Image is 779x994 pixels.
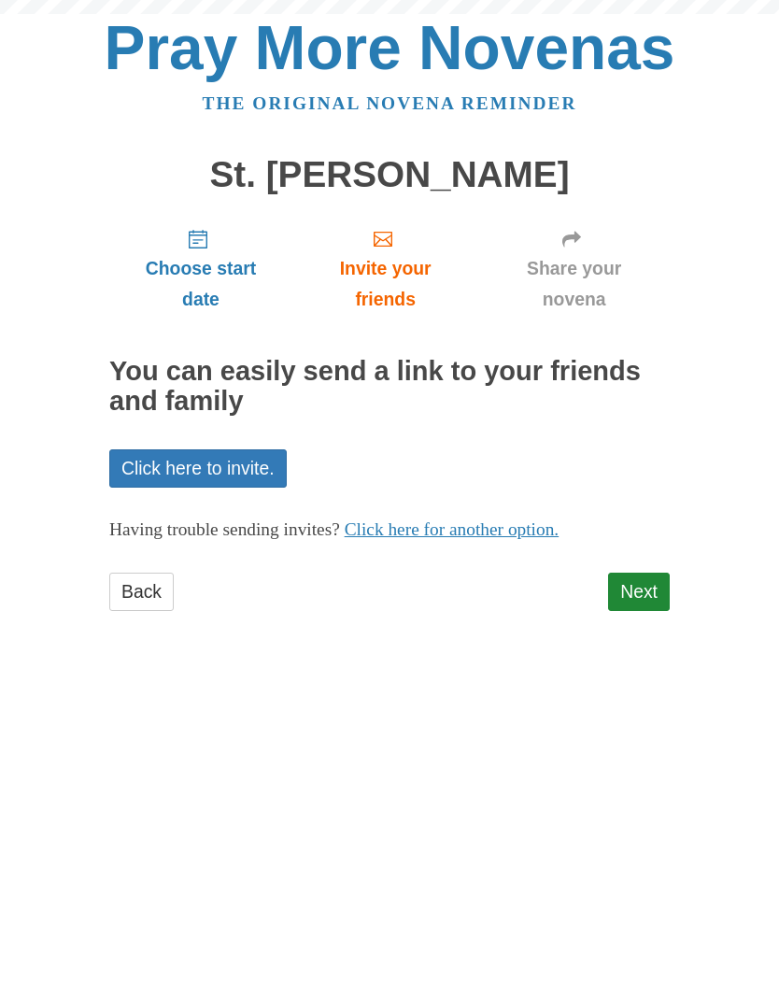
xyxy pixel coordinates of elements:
[109,573,174,611] a: Back
[203,93,577,113] a: The original novena reminder
[608,573,670,611] a: Next
[109,449,287,488] a: Click here to invite.
[109,519,340,539] span: Having trouble sending invites?
[497,253,651,315] span: Share your novena
[345,519,559,539] a: Click here for another option.
[109,155,670,195] h1: St. [PERSON_NAME]
[105,13,675,82] a: Pray More Novenas
[109,357,670,417] h2: You can easily send a link to your friends and family
[311,253,460,315] span: Invite your friends
[292,213,478,324] a: Invite your friends
[128,253,274,315] span: Choose start date
[109,213,292,324] a: Choose start date
[478,213,670,324] a: Share your novena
